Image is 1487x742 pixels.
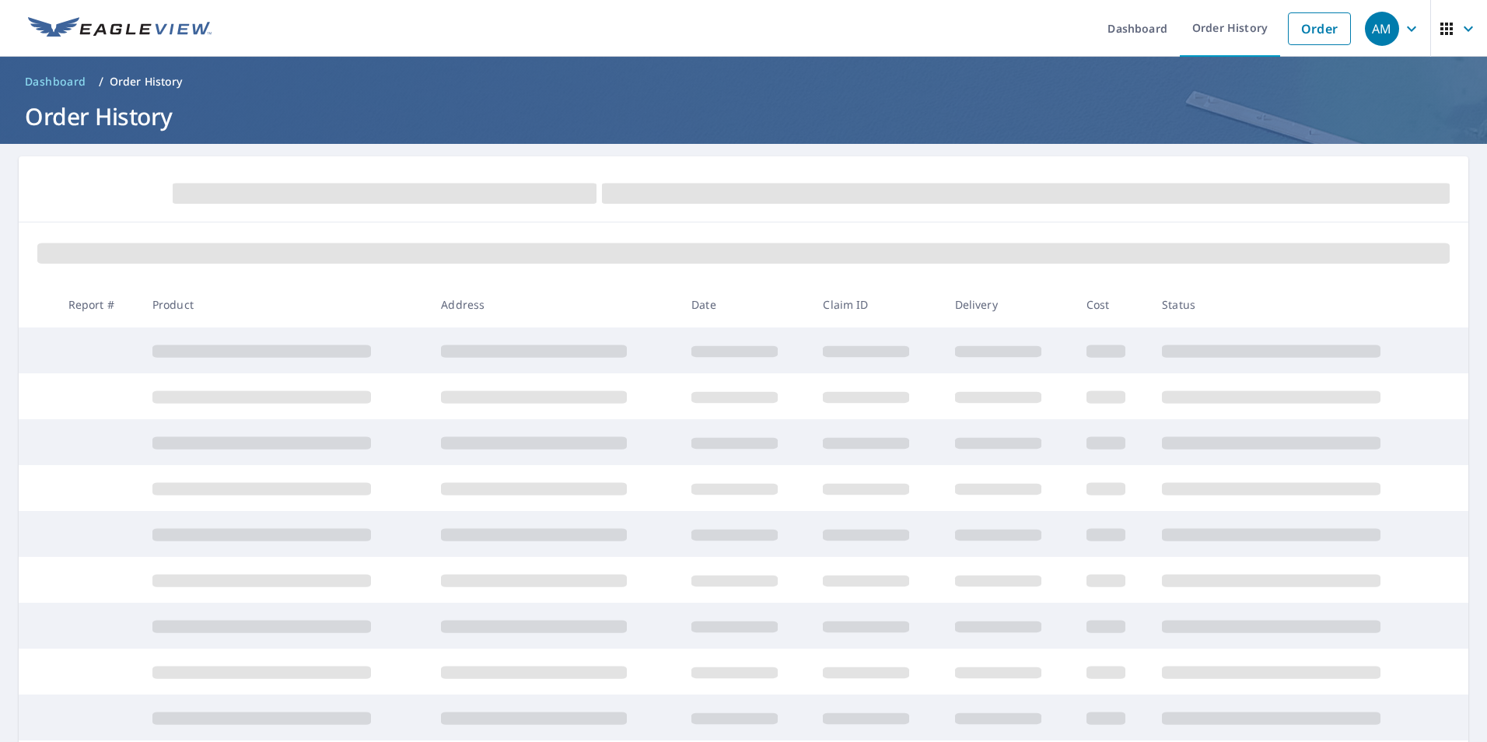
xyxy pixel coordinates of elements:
th: Claim ID [810,282,942,327]
th: Product [140,282,429,327]
div: AM [1365,12,1399,46]
th: Status [1149,282,1439,327]
a: Order [1288,12,1351,45]
th: Address [429,282,679,327]
th: Cost [1074,282,1149,327]
th: Delivery [943,282,1074,327]
h1: Order History [19,100,1468,132]
img: EV Logo [28,17,212,40]
nav: breadcrumb [19,69,1468,94]
span: Dashboard [25,74,86,89]
li: / [99,72,103,91]
th: Date [679,282,810,327]
a: Dashboard [19,69,93,94]
p: Order History [110,74,183,89]
th: Report # [56,282,140,327]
